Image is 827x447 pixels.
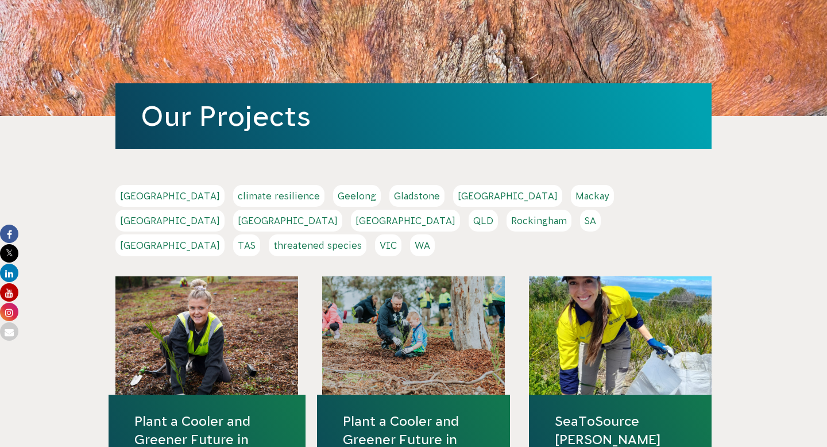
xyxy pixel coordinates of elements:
a: Our Projects [141,101,311,132]
a: SA [580,210,601,232]
a: [GEOGRAPHIC_DATA] [233,210,342,232]
a: QLD [469,210,498,232]
a: TAS [233,234,260,256]
a: Rockingham [507,210,571,232]
a: Gladstone [389,185,445,207]
a: [GEOGRAPHIC_DATA] [115,185,225,207]
a: [GEOGRAPHIC_DATA] [453,185,562,207]
a: VIC [375,234,401,256]
a: WA [410,234,435,256]
a: climate resilience [233,185,324,207]
a: threatened species [269,234,366,256]
a: [GEOGRAPHIC_DATA] [115,210,225,232]
a: Geelong [333,185,381,207]
a: [GEOGRAPHIC_DATA] [351,210,460,232]
a: Mackay [571,185,614,207]
a: [GEOGRAPHIC_DATA] [115,234,225,256]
